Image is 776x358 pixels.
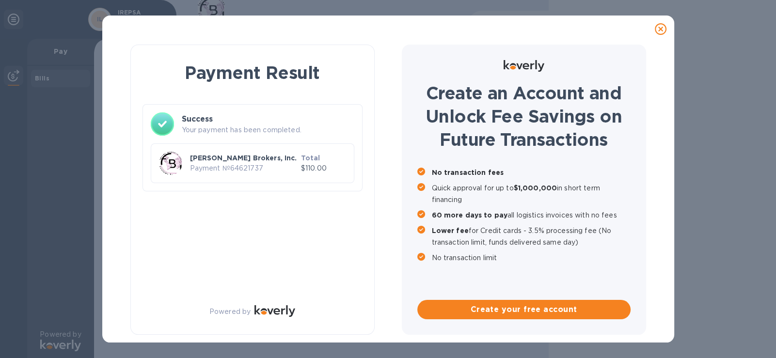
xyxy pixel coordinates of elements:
b: 60 more days to pay [432,211,508,219]
p: Powered by [209,307,251,317]
h1: Create an Account and Unlock Fee Savings on Future Transactions [417,81,631,151]
p: No transaction limit [432,252,631,264]
p: Quick approval for up to in short term financing [432,182,631,205]
p: [PERSON_NAME] Brokers, Inc. [190,153,297,163]
b: Total [301,154,320,162]
p: $110.00 [301,163,346,173]
b: No transaction fees [432,169,504,176]
p: for Credit cards - 3.5% processing fee (No transaction limit, funds delivered same day) [432,225,631,248]
h1: Payment Result [146,61,359,85]
button: Create your free account [417,300,631,319]
h3: Success [182,113,354,125]
p: Your payment has been completed. [182,125,354,135]
img: Logo [504,60,544,72]
b: Lower fee [432,227,469,234]
span: Create your free account [425,304,623,315]
b: $1,000,000 [514,184,557,192]
img: Logo [254,305,295,317]
p: all logistics invoices with no fees [432,209,631,221]
p: Payment № 64621737 [190,163,297,173]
